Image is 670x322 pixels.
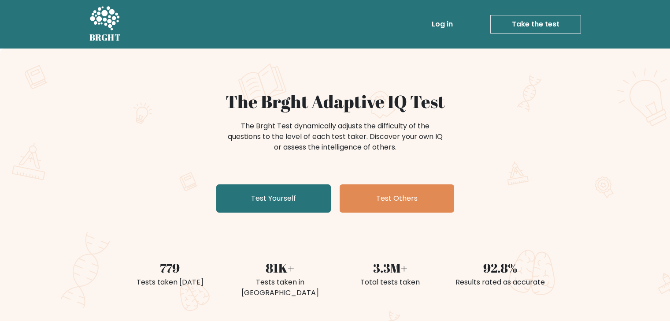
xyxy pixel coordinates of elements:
[89,32,121,43] h5: BRGHT
[216,184,331,213] a: Test Yourself
[451,277,550,288] div: Results rated as accurate
[490,15,581,34] a: Take the test
[230,258,330,277] div: 81K+
[120,258,220,277] div: 779
[225,121,445,153] div: The Brght Test dynamically adjusts the difficulty of the questions to the level of each test take...
[341,258,440,277] div: 3.3M+
[120,91,550,112] h1: The Brght Adaptive IQ Test
[89,4,121,45] a: BRGHT
[428,15,456,33] a: Log in
[340,184,454,213] a: Test Others
[341,277,440,288] div: Total tests taken
[451,258,550,277] div: 92.8%
[230,277,330,298] div: Tests taken in [GEOGRAPHIC_DATA]
[120,277,220,288] div: Tests taken [DATE]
